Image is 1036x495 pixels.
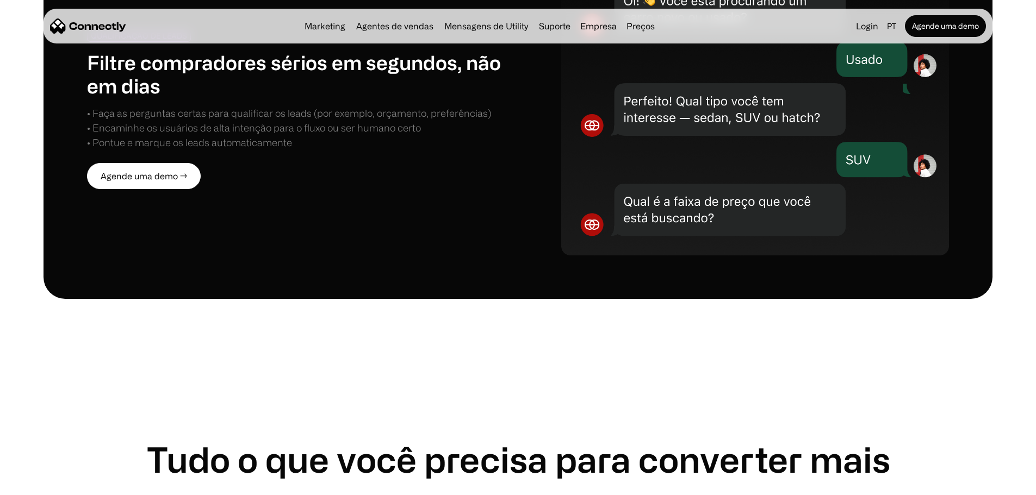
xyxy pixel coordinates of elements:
[905,15,986,37] a: Agende uma demo
[22,476,65,491] ul: Language list
[300,22,350,30] a: Marketing
[883,18,903,34] div: pt
[11,475,65,491] aside: Language selected: Português (Brasil)
[50,18,126,34] a: home
[87,106,491,150] div: • Faça as perguntas certas para qualificar os leads (por exemplo, orçamento, preferências) • Enca...
[535,22,575,30] a: Suporte
[887,18,896,34] div: pt
[352,22,438,30] a: Agentes de vendas
[622,22,659,30] a: Preços
[87,51,518,97] h1: Filtre compradores sérios em segundos, não em dias
[440,22,532,30] a: Mensagens de Utility
[852,18,883,34] a: Login
[580,18,617,34] div: Empresa
[87,163,201,189] a: Agende uma demo →
[577,18,620,34] div: Empresa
